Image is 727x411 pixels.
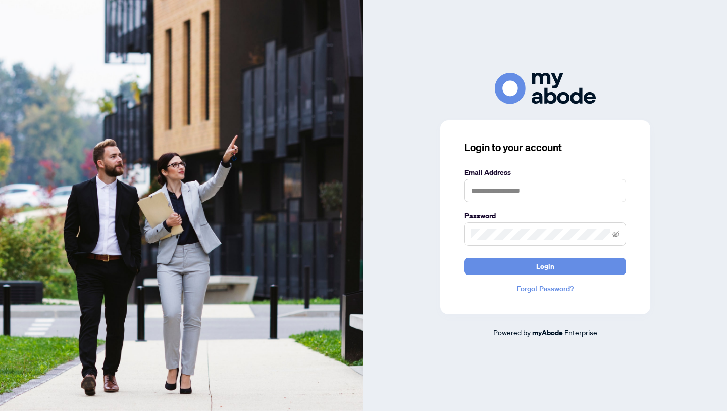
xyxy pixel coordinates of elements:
button: Login [464,258,626,275]
img: ma-logo [495,73,596,104]
h3: Login to your account [464,141,626,155]
span: Enterprise [564,328,597,337]
a: Forgot Password? [464,283,626,294]
span: eye-invisible [612,231,619,238]
label: Email Address [464,167,626,178]
a: myAbode [532,327,563,338]
span: Powered by [493,328,531,337]
span: Login [536,258,554,275]
label: Password [464,210,626,221]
